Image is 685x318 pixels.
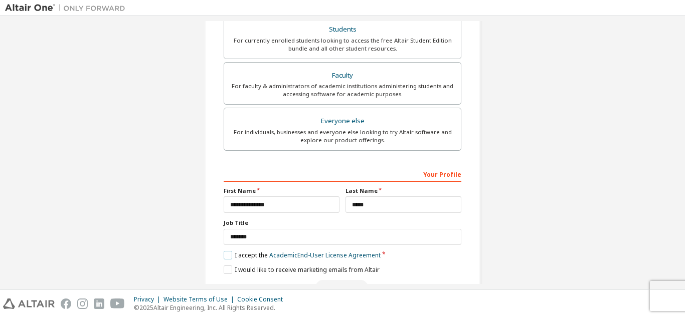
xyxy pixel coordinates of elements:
label: I accept the [224,251,381,259]
div: Privacy [134,295,163,303]
div: Cookie Consent [237,295,289,303]
img: linkedin.svg [94,298,104,309]
label: Last Name [346,187,461,195]
div: Read and acccept EULA to continue [224,280,461,295]
div: Everyone else [230,114,455,128]
a: Academic End-User License Agreement [269,251,381,259]
label: Job Title [224,219,461,227]
label: I would like to receive marketing emails from Altair [224,265,380,274]
div: Faculty [230,69,455,83]
img: youtube.svg [110,298,125,309]
img: altair_logo.svg [3,298,55,309]
div: For individuals, businesses and everyone else looking to try Altair software and explore our prod... [230,128,455,144]
div: For currently enrolled students looking to access the free Altair Student Edition bundle and all ... [230,37,455,53]
div: Your Profile [224,166,461,182]
label: First Name [224,187,339,195]
div: For faculty & administrators of academic institutions administering students and accessing softwa... [230,82,455,98]
div: Website Terms of Use [163,295,237,303]
img: Altair One [5,3,130,13]
img: facebook.svg [61,298,71,309]
img: instagram.svg [77,298,88,309]
p: © 2025 Altair Engineering, Inc. All Rights Reserved. [134,303,289,312]
div: Students [230,23,455,37]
